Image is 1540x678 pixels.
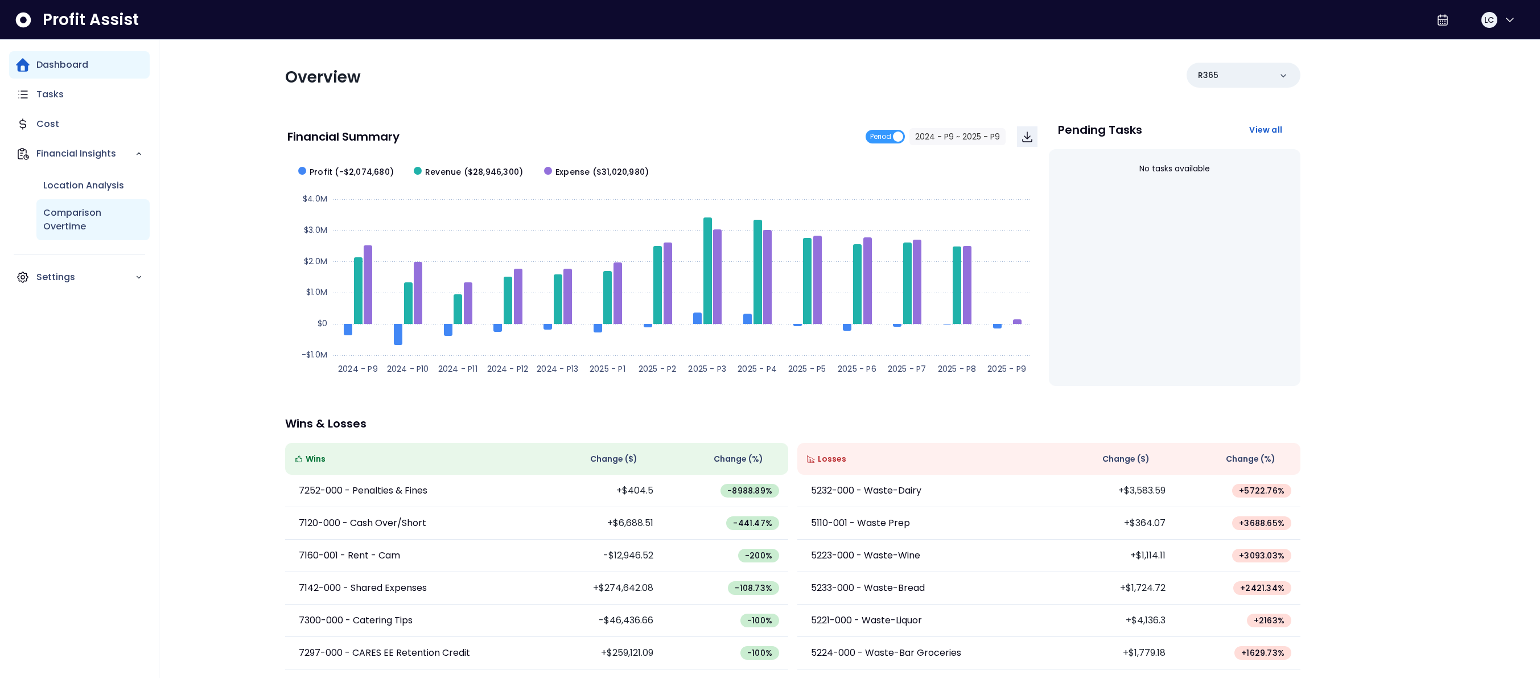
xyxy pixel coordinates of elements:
[537,540,662,572] td: -$12,946.52
[299,614,413,627] p: 7300-000 - Catering Tips
[285,418,1300,429] p: Wins & Losses
[1049,507,1175,540] td: +$364.07
[1241,647,1284,659] span: + 1629.73 %
[537,605,662,637] td: -$46,436.66
[43,179,124,192] p: Location Analysis
[304,256,327,267] text: $2.0M
[1049,605,1175,637] td: +$4,136.3
[818,453,846,465] span: Losses
[745,550,772,561] span: -200 %
[287,131,400,142] p: Financial Summary
[733,517,772,529] span: -441.47 %
[727,485,772,496] span: -8988.89 %
[302,349,327,360] text: -$1.0M
[304,224,327,236] text: $3.0M
[36,147,135,161] p: Financial Insights
[299,516,426,530] p: 7120-000 - Cash Over/Short
[1049,572,1175,605] td: +$1,724.72
[1484,14,1494,26] span: LC
[639,363,677,375] text: 2025 - P2
[590,453,637,465] span: Change ( $ )
[1049,637,1175,669] td: +$1,779.18
[838,363,876,375] text: 2025 - P6
[1017,126,1037,147] button: Download
[1239,485,1284,496] span: + 5722.76 %
[487,363,529,375] text: 2024 - P12
[36,88,64,101] p: Tasks
[387,363,429,375] text: 2024 - P10
[1254,615,1284,626] span: + 2163 %
[811,484,921,498] p: 5232-000 - Waste-Dairy
[306,286,327,298] text: $1.0M
[811,614,922,627] p: 5221-000 - Waste-Liquor
[811,581,925,595] p: 5233-000 - Waste-Bread
[811,549,920,562] p: 5223-000 - Waste-Wine
[811,646,961,660] p: 5224-000 - Waste-Bar Groceries
[888,363,927,375] text: 2025 - P7
[1239,517,1284,529] span: + 3688.65 %
[1198,69,1218,81] p: R365
[425,166,523,178] span: Revenue ($28,946,300)
[735,582,772,594] span: -108.73 %
[1239,550,1284,561] span: + 3093.03 %
[987,363,1026,375] text: 2025 - P9
[590,363,625,375] text: 2025 - P1
[688,363,726,375] text: 2025 - P3
[747,647,772,659] span: -100 %
[36,270,135,284] p: Settings
[1226,453,1275,465] span: Change (%)
[338,363,378,375] text: 2024 - P9
[870,130,891,143] span: Period
[36,117,59,131] p: Cost
[1240,120,1291,140] button: View all
[537,475,662,507] td: +$404.5
[1102,453,1150,465] span: Change ( $ )
[811,516,910,530] p: 5110-001 - Waste Prep
[285,66,361,88] span: Overview
[299,581,427,595] p: 7142-000 - Shared Expenses
[1049,540,1175,572] td: +$1,114.11
[747,615,772,626] span: -100 %
[1058,154,1291,184] div: No tasks available
[555,166,649,178] span: Expense ($31,020,980)
[714,453,763,465] span: Change (%)
[738,363,777,375] text: 2025 - P4
[43,206,143,233] p: Comparison Overtime
[1049,475,1175,507] td: +$3,583.59
[1058,124,1142,135] p: Pending Tasks
[299,549,400,562] p: 7160-001 - Rent - Cam
[306,453,326,465] span: Wins
[36,58,88,72] p: Dashboard
[1249,124,1282,135] span: View all
[299,646,470,660] p: 7297-000 - CARES EE Retention Credit
[909,128,1006,145] button: 2024 - P9 ~ 2025 - P9
[438,363,477,375] text: 2024 - P11
[938,363,977,375] text: 2025 - P8
[537,507,662,540] td: +$6,688.51
[303,193,327,204] text: $4.0M
[537,572,662,605] td: +$274,642.08
[1240,582,1284,594] span: + 2421.34 %
[299,484,427,498] p: 7252-000 - Penalties & Fines
[318,318,327,329] text: $0
[788,363,826,375] text: 2025 - P5
[310,166,394,178] span: Profit (-$2,074,680)
[43,10,139,30] span: Profit Assist
[537,363,578,375] text: 2024 - P13
[537,637,662,669] td: +$259,121.09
